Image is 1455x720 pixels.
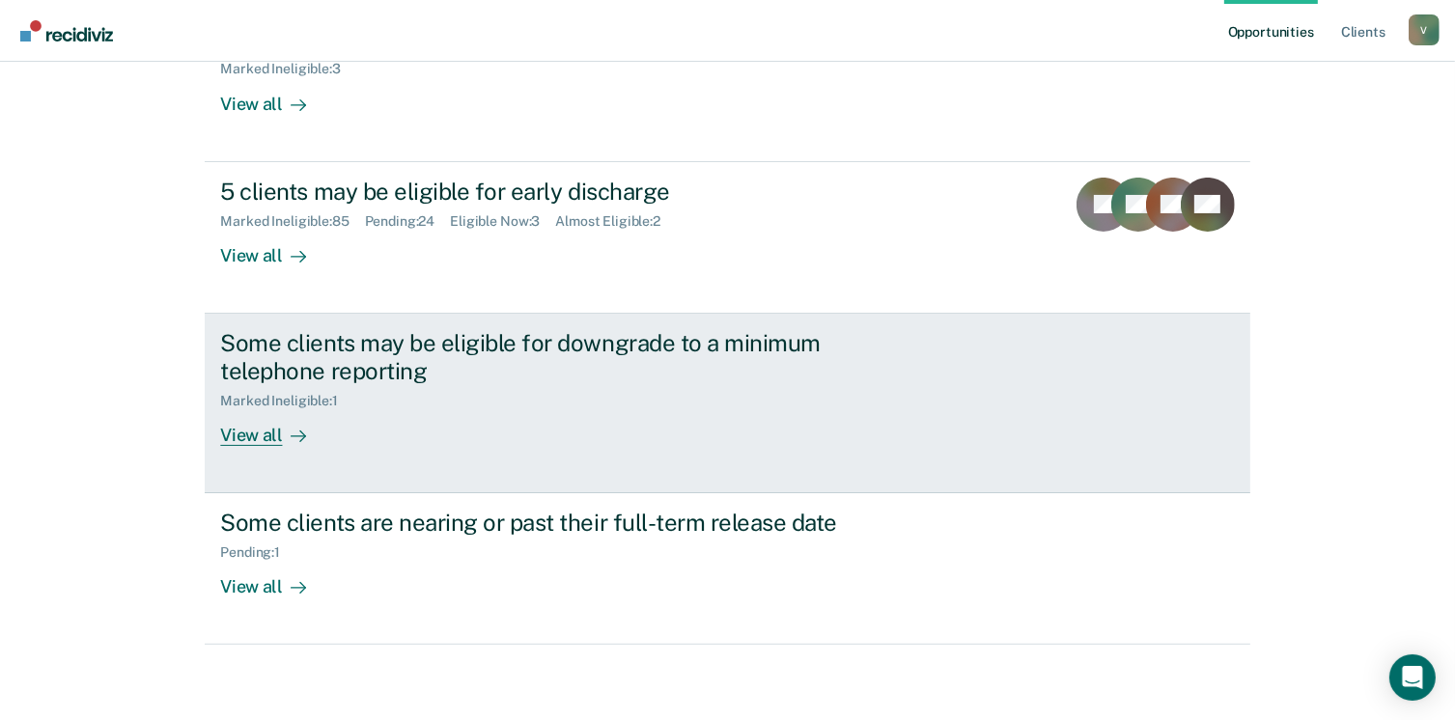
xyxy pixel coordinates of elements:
[220,329,898,385] div: Some clients may be eligible for downgrade to a minimum telephone reporting
[220,393,352,409] div: Marked Ineligible : 1
[1409,14,1440,45] div: V
[220,509,898,537] div: Some clients are nearing or past their full-term release date
[205,10,1249,162] a: Some clients may be eligible for a supervision level downgradeMarked Ineligible:3View all
[220,229,328,266] div: View all
[220,178,898,206] div: 5 clients may be eligible for early discharge
[1389,654,1436,701] div: Open Intercom Messenger
[220,408,328,446] div: View all
[365,213,451,230] div: Pending : 24
[220,213,364,230] div: Marked Ineligible : 85
[205,314,1249,493] a: Some clients may be eligible for downgrade to a minimum telephone reportingMarked Ineligible:1Vie...
[20,20,113,42] img: Recidiviz
[220,61,355,77] div: Marked Ineligible : 3
[205,162,1249,314] a: 5 clients may be eligible for early dischargeMarked Ineligible:85Pending:24Eligible Now:3Almost E...
[555,213,676,230] div: Almost Eligible : 2
[220,561,328,598] div: View all
[205,493,1249,645] a: Some clients are nearing or past their full-term release datePending:1View all
[220,544,295,561] div: Pending : 1
[450,213,555,230] div: Eligible Now : 3
[220,77,328,115] div: View all
[1409,14,1440,45] button: Profile dropdown button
